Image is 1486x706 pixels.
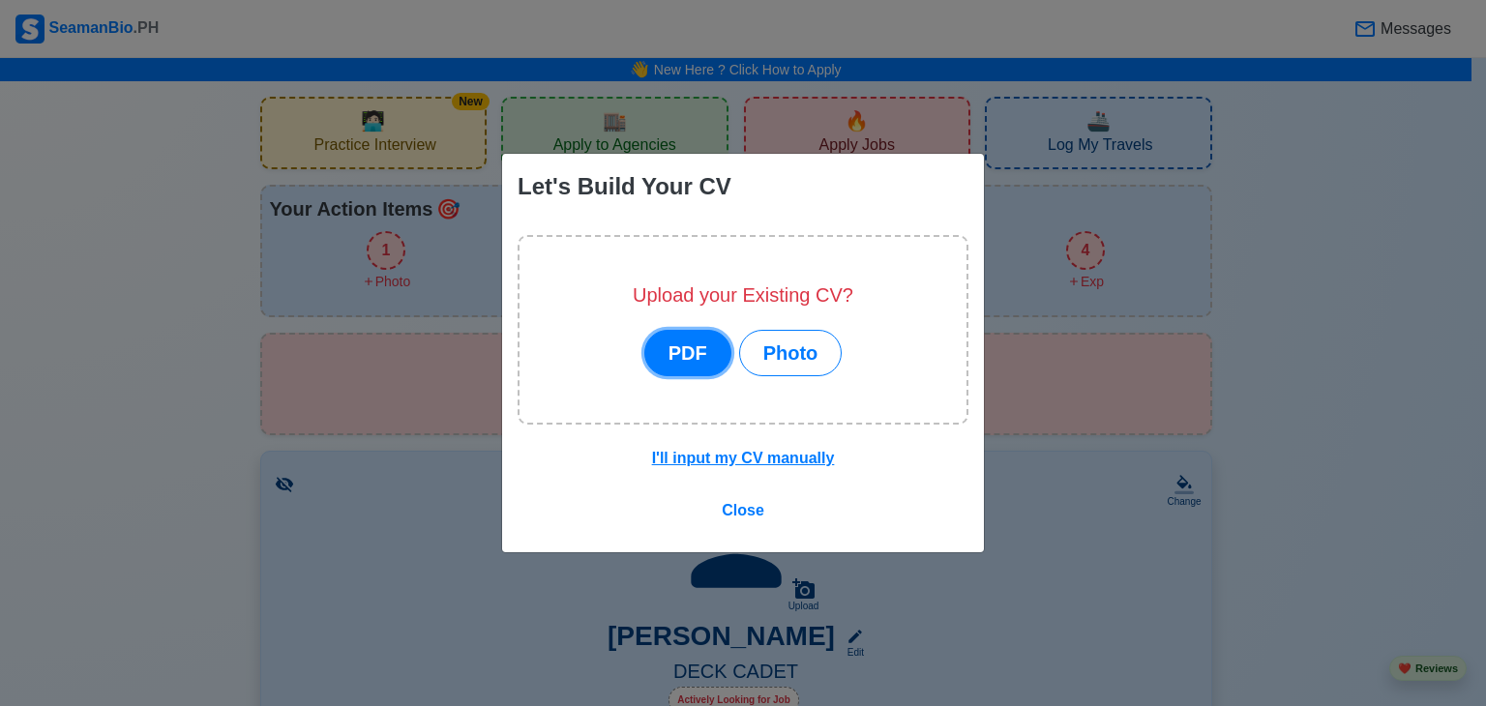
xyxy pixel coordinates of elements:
[633,283,853,307] h5: Upload your Existing CV?
[518,169,731,204] div: Let's Build Your CV
[739,330,843,376] button: Photo
[709,492,777,529] button: Close
[652,450,835,466] u: I'll input my CV manually
[722,502,764,518] span: Close
[644,330,731,376] button: PDF
[639,440,847,477] button: I'll input my CV manually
